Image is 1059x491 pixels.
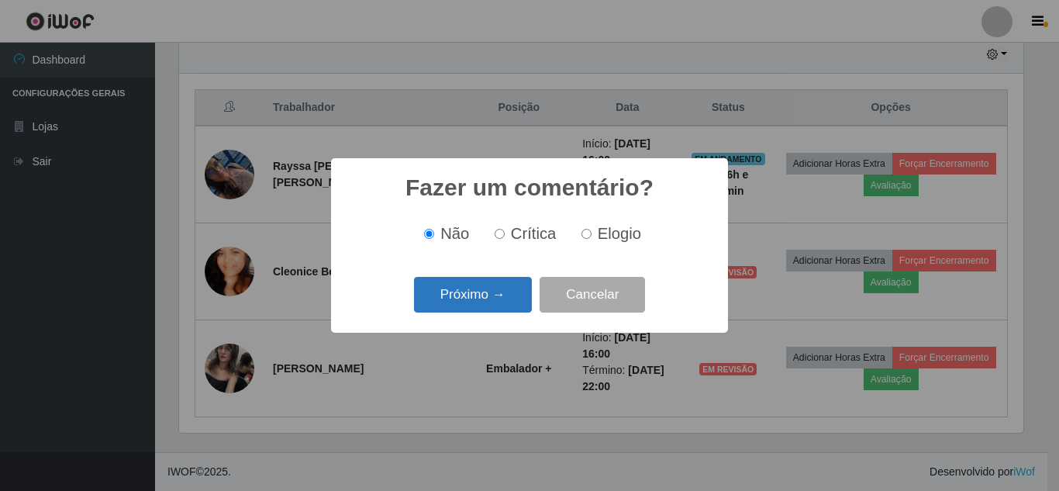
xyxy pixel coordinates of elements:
[414,277,532,313] button: Próximo →
[511,225,557,242] span: Crítica
[540,277,645,313] button: Cancelar
[440,225,469,242] span: Não
[598,225,641,242] span: Elogio
[405,174,654,202] h2: Fazer um comentário?
[424,229,434,239] input: Não
[581,229,592,239] input: Elogio
[495,229,505,239] input: Crítica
